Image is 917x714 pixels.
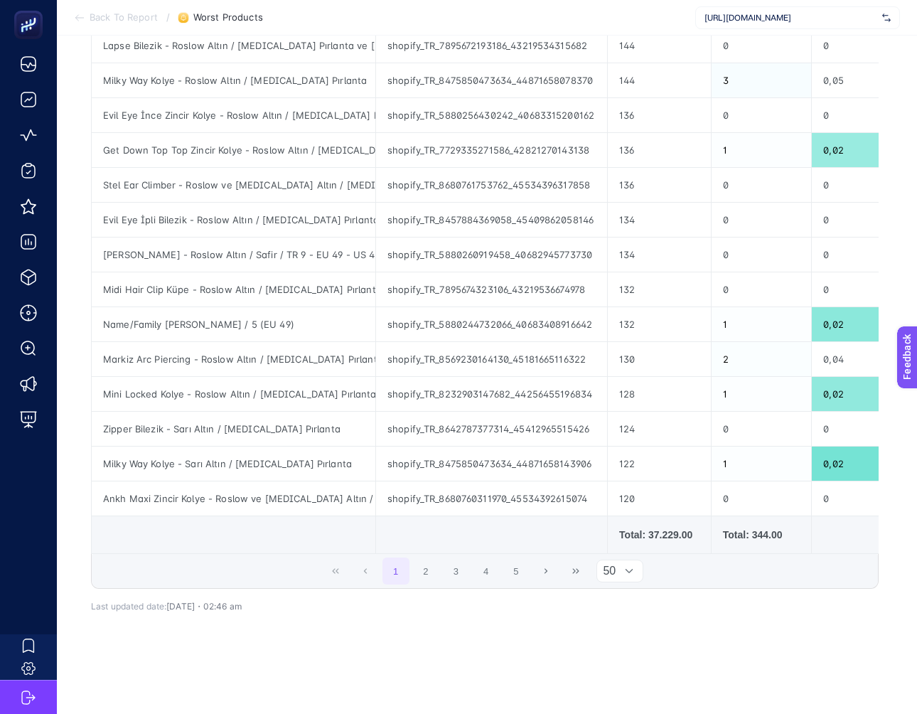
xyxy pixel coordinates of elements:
[376,481,607,516] div: shopify_TR_8680760311970_45534392615074
[712,98,812,132] div: 0
[712,63,812,97] div: 3
[712,133,812,167] div: 1
[608,28,711,63] div: 144
[92,133,375,167] div: Get Down Top Top Zincir Kolye - Roslow Altın / [MEDICAL_DATA] Pırlanta
[473,558,500,585] button: 4
[376,342,607,376] div: shopify_TR_8569230164130_45181665116322
[608,377,711,411] div: 128
[193,12,263,23] span: Worst Products
[91,601,166,612] span: Last updated date:
[712,342,812,376] div: 2
[442,558,469,585] button: 3
[382,558,409,585] button: 1
[92,28,375,63] div: Lapse Bilezik - Roslow Altın / [MEDICAL_DATA] Pırlanta ve [MEDICAL_DATA] Seramik
[712,28,812,63] div: 0
[608,98,711,132] div: 136
[608,168,711,202] div: 136
[608,342,711,376] div: 130
[704,12,876,23] span: [URL][DOMAIN_NAME]
[92,447,375,481] div: Milky Way Kolye - Sarı Altın / [MEDICAL_DATA] Pırlanta
[712,412,812,446] div: 0
[608,481,711,516] div: 120
[712,307,812,341] div: 1
[92,203,375,237] div: Evil Eye İpli Bilezik - Roslow Altın / [MEDICAL_DATA] Pırlanta / Lacivert
[608,307,711,341] div: 132
[723,528,800,542] div: Total: 344.00
[376,63,607,97] div: shopify_TR_8475850473634_44871658078370
[608,203,711,237] div: 134
[608,412,711,446] div: 124
[608,447,711,481] div: 122
[597,560,616,582] span: Rows per page
[376,133,607,167] div: shopify_TR_7729335271586_42821270143138
[92,307,375,341] div: Name/Family [PERSON_NAME] / 5 (EU 49)
[92,342,375,376] div: Markiz Arc Piercing - Roslow Altın / [MEDICAL_DATA] Pırlanta / 5 mm
[712,168,812,202] div: 0
[376,28,607,63] div: shopify_TR_7895672193186_43219534315682
[376,447,607,481] div: shopify_TR_8475850473634_44871658143906
[532,558,559,585] button: Next Page
[92,98,375,132] div: Evil Eye İnce Zincir Kolye - Roslow Altın / [MEDICAL_DATA] Pırlanta
[412,558,439,585] button: 2
[92,238,375,272] div: [PERSON_NAME] - Roslow Altın / Safir / TR 9 - EU 49 - US 4.75
[92,377,375,411] div: Mini Locked Kolye - Roslow Altın / [MEDICAL_DATA] Pırlanta
[376,203,607,237] div: shopify_TR_8457884369058_45409862058146
[376,272,607,307] div: shopify_TR_7895674323106_43219536674978
[376,412,607,446] div: shopify_TR_8642787377314_45412965515426
[712,447,812,481] div: 1
[92,168,375,202] div: Stel Ear Climber - Roslow ve [MEDICAL_DATA] Altın / [MEDICAL_DATA] Pırlanta / Sol
[503,558,530,585] button: 5
[376,98,607,132] div: shopify_TR_5880256430242_40683315200162
[712,272,812,307] div: 0
[166,601,242,612] span: [DATE]・02:46 am
[92,481,375,516] div: Ankh Maxi Zincir Kolye - Roslow ve [MEDICAL_DATA] Altın / [MEDICAL_DATA] Pırlanta
[376,168,607,202] div: shopify_TR_8680761753762_45534396317858
[9,4,54,16] span: Feedback
[90,12,158,23] span: Back To Report
[712,377,812,411] div: 1
[92,272,375,307] div: Midi Hair Clip Küpe - Roslow Altın / [MEDICAL_DATA] Pırlanta
[376,307,607,341] div: shopify_TR_5880244732066_40683408916642
[376,238,607,272] div: shopify_TR_5880260919458_40682945773730
[712,203,812,237] div: 0
[166,11,170,23] span: /
[92,63,375,97] div: Milky Way Kolye - Roslow Altın / [MEDICAL_DATA] Pırlanta
[712,238,812,272] div: 0
[608,133,711,167] div: 136
[92,412,375,446] div: Zipper Bilezik - Sarı Altın / [MEDICAL_DATA] Pırlanta
[608,63,711,97] div: 144
[376,377,607,411] div: shopify_TR_8232903147682_44256455196834
[608,238,711,272] div: 134
[608,272,711,307] div: 132
[712,481,812,516] div: 0
[882,11,891,25] img: svg%3e
[562,558,589,585] button: Last Page
[619,528,699,542] div: Total: 37.229.00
